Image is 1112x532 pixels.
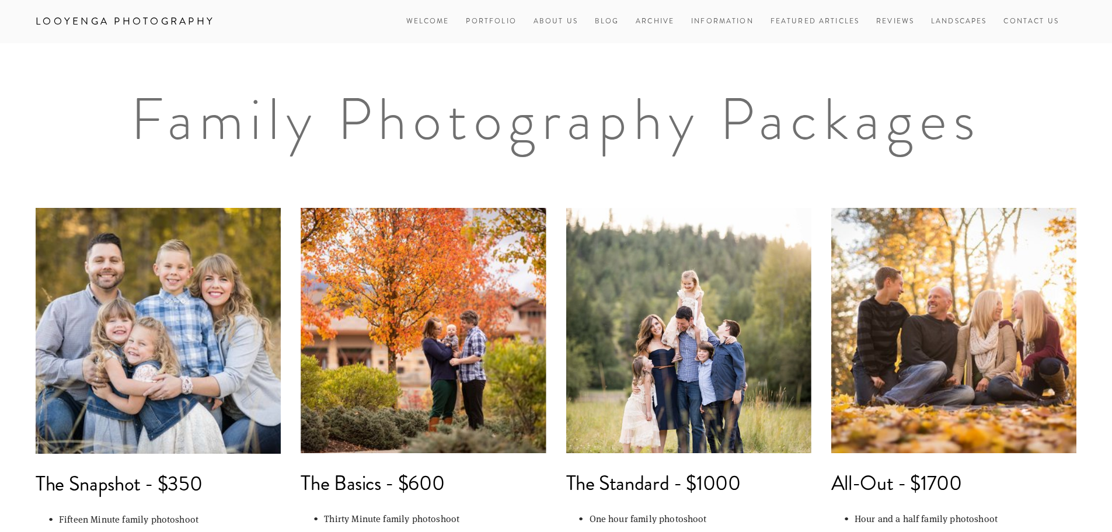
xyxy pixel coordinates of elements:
img: Emery_0011.jpg [36,208,281,454]
a: Reviews [876,13,914,29]
h2: The Snapshot - $350 [36,474,281,494]
a: Featured Articles [771,13,860,29]
a: Welcome [406,13,449,29]
h2: The Basics - $600 [301,473,546,493]
a: Contact Us [1003,13,1059,29]
a: Blog [595,13,619,29]
a: Archive [636,13,674,29]
img: 7H9A5952.jpg [831,208,1076,453]
p: Hour and a half family photoshoot [855,510,1076,526]
img: LooyengaPhotography-0061.jpg [566,208,811,453]
img: LooyengaPhotography-0020-2.jpg [301,208,546,453]
h2: All-Out - $1700 [831,473,1076,493]
a: About Us [534,13,578,29]
h1: Family Photography Packages [124,90,988,148]
a: Landscapes [931,13,987,29]
a: Information [691,16,754,26]
a: Looyenga Photography [27,12,224,32]
p: Thirty Minute family photoshoot [324,510,546,526]
h2: The Standard - $1000 [566,473,811,493]
p: Fifteen Minute family photoshoot [59,511,281,527]
a: Portfolio [466,16,516,26]
p: One hour family photoshoot [590,510,811,526]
